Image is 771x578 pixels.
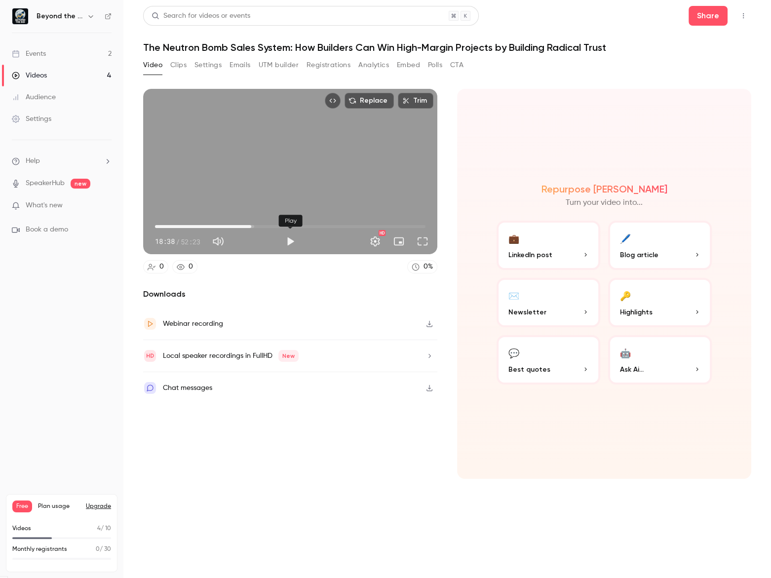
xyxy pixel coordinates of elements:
button: Clips [170,57,187,73]
div: 18:38 [155,236,200,247]
button: 🖊️Blog article [608,221,712,270]
span: Ask Ai... [620,364,644,375]
p: Videos [12,524,31,533]
span: Free [12,501,32,512]
button: 💼LinkedIn post [497,221,600,270]
span: new [71,179,90,189]
div: Settings [12,114,51,124]
span: What's new [26,200,63,211]
button: Analytics [358,57,389,73]
span: 4 [97,526,101,532]
h1: The Neutron Bomb Sales System: How Builders Can Win High-Margin Projects by Building Radical Trust [143,41,751,53]
button: Turn on miniplayer [389,231,409,251]
iframe: Noticeable Trigger [100,201,112,210]
button: Full screen [413,231,432,251]
button: ✉️Newsletter [497,278,600,327]
button: Polls [428,57,442,73]
button: UTM builder [259,57,299,73]
div: 🖊️ [620,231,631,246]
button: Registrations [307,57,350,73]
div: HD [379,230,385,236]
button: Top Bar Actions [735,8,751,24]
span: New [278,350,299,362]
button: Embed video [325,93,341,109]
div: Events [12,49,46,59]
h2: Repurpose [PERSON_NAME] [541,183,667,195]
span: Blog article [620,250,658,260]
div: Videos [12,71,47,80]
button: 🤖Ask Ai... [608,335,712,385]
span: Plan usage [38,502,80,510]
button: Play [280,231,300,251]
li: help-dropdown-opener [12,156,112,166]
div: Search for videos or events [152,11,250,21]
p: / 30 [96,545,111,554]
img: Beyond the Bid [12,8,28,24]
p: / 10 [97,524,111,533]
button: Settings [365,231,385,251]
span: Help [26,156,40,166]
div: 🔑 [620,288,631,303]
span: 18:38 [155,236,175,247]
button: 🔑Highlights [608,278,712,327]
button: Embed [397,57,420,73]
a: 0 [172,260,197,273]
button: Settings [194,57,222,73]
div: 0 % [424,262,433,272]
p: Turn your video into... [566,197,643,209]
a: 0% [407,260,437,273]
div: Audience [12,92,56,102]
a: 0 [143,260,168,273]
span: Book a demo [26,225,68,235]
div: 0 [189,262,193,272]
button: Video [143,57,162,73]
span: Highlights [620,307,653,317]
span: / [176,236,180,247]
div: 🤖 [620,345,631,360]
div: 💼 [508,231,519,246]
div: Webinar recording [163,318,223,330]
button: Replace [345,93,394,109]
button: Upgrade [86,502,111,510]
button: 💬Best quotes [497,335,600,385]
div: ✉️ [508,288,519,303]
div: Play [279,215,303,227]
button: Share [689,6,728,26]
button: Trim [398,93,433,109]
h6: Beyond the Bid [37,11,83,21]
div: Chat messages [163,382,212,394]
div: 💬 [508,345,519,360]
span: 0 [96,546,100,552]
button: CTA [450,57,463,73]
button: Mute [208,231,228,251]
a: SpeakerHub [26,178,65,189]
span: 52:23 [181,236,200,247]
h2: Downloads [143,288,437,300]
span: Newsletter [508,307,546,317]
button: Emails [230,57,250,73]
p: Monthly registrants [12,545,67,554]
span: Best quotes [508,364,550,375]
div: Local speaker recordings in FullHD [163,350,299,362]
div: 0 [159,262,164,272]
span: LinkedIn post [508,250,552,260]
